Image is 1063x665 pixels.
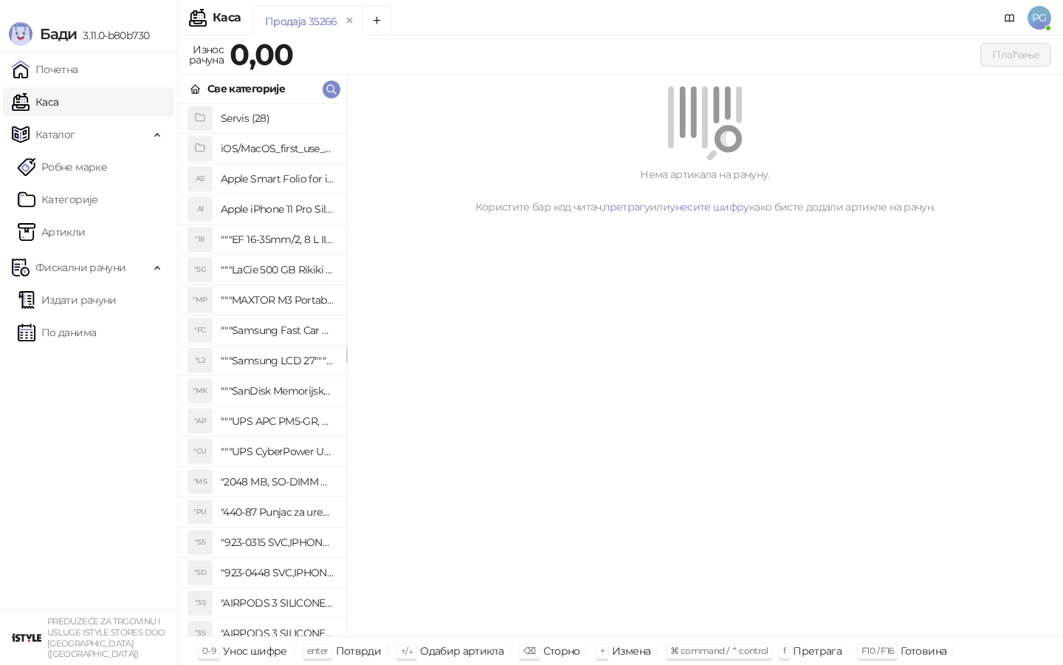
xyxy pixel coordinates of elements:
div: Каса [213,12,241,24]
div: Сторно [543,641,580,661]
div: Потврди [336,641,382,661]
span: 3.11.0-b80b730 [77,29,149,42]
div: AS [188,167,212,191]
div: "MK [188,379,212,403]
div: "S5 [188,531,212,554]
h4: "440-87 Punjac za uredjaje sa micro USB portom 4/1, Stand." [221,500,334,524]
h4: "2048 MB, SO-DIMM DDRII, 667 MHz, Napajanje 1,8 0,1 V, Latencija CL5" [221,470,334,494]
h4: """UPS CyberPower UT650EG, 650VA/360W , line-int., s_uko, desktop""" [221,440,334,463]
div: Претрага [793,641,842,661]
h4: """UPS APC PM5-GR, Essential Surge Arrest,5 utic_nica""" [221,409,334,433]
div: grid [178,103,346,636]
a: Издати рачуни [18,285,117,315]
div: "3S [188,591,212,615]
div: Одабир артикла [420,641,503,661]
span: ↑/↓ [401,645,413,656]
span: enter [307,645,328,656]
span: PG [1028,6,1051,30]
div: "AP [188,409,212,433]
span: ⌘ command / ⌃ control [670,645,768,656]
h4: "923-0315 SVC,IPHONE 5/5S BATTERY REMOVAL TRAY Držač za iPhone sa kojim se otvara display [221,531,334,554]
h4: """SanDisk Memorijska kartica 256GB microSDXC sa SD adapterom SDSQXA1-256G-GN6MA - Extreme PLUS, ... [221,379,334,403]
a: ArtikliАртикли [18,217,86,247]
a: Каса [12,87,58,117]
div: AI [188,197,212,221]
span: Каталог [35,120,75,149]
div: Унос шифре [223,641,287,661]
div: "3S [188,621,212,645]
a: Почетна [12,55,78,84]
span: Бади [40,25,77,43]
div: "CU [188,440,212,463]
span: ⌫ [523,645,535,656]
button: Плаћање [980,43,1051,66]
div: Измена [612,641,650,661]
h4: """Samsung Fast Car Charge Adapter, brzi auto punja_, boja crna""" [221,318,334,342]
div: Износ рачуна [186,40,227,69]
div: "18 [188,228,212,251]
button: remove [340,15,360,27]
div: Готовина [901,641,946,661]
h4: Servis (28) [221,106,334,130]
span: f [783,645,785,656]
span: F10 / F16 [861,645,893,656]
span: + [600,645,605,656]
span: Фискални рачуни [35,253,125,282]
h4: "AIRPODS 3 SILICONE CASE BLACK" [221,591,334,615]
a: Робне марке [18,152,107,182]
a: унесите шифру [670,200,749,214]
img: Logo [9,22,32,46]
h4: Apple iPhone 11 Pro Silicone Case - Black [221,197,334,221]
div: "SD [188,561,212,584]
h4: """EF 16-35mm/2, 8 L III USM""" [221,228,334,251]
span: 0-9 [202,645,216,656]
h4: "AIRPODS 3 SILICONE CASE BLUE" [221,621,334,645]
h4: """MAXTOR M3 Portable 2TB 2.5"""" crni eksterni hard disk HX-M201TCB/GM""" [221,288,334,312]
a: Категорије [18,185,98,214]
h4: """Samsung LCD 27"""" C27F390FHUXEN""" [221,349,334,372]
a: Документација [998,6,1022,30]
div: "5G [188,258,212,282]
div: Продаја 35266 [265,13,337,30]
strong: 0,00 [230,36,293,72]
h4: """LaCie 500 GB Rikiki USB 3.0 / Ultra Compact & Resistant aluminum / USB 3.0 / 2.5""""""" [221,258,334,282]
div: "L2 [188,349,212,372]
div: Нема артикала на рачуну. Користите бар код читач, или како бисте додали артикле на рачун. [365,166,1045,215]
div: "MS [188,470,212,494]
a: претрагу [603,200,650,214]
small: PREDUZEĆE ZA TRGOVINU I USLUGE ISTYLE STORES DOO [GEOGRAPHIC_DATA] ([GEOGRAPHIC_DATA]) [47,616,165,659]
img: 64x64-companyLogo-77b92cf4-9946-4f36-9751-bf7bb5fd2c7d.png [12,623,41,652]
div: "FC [188,318,212,342]
div: "MP [188,288,212,312]
h4: Apple Smart Folio for iPad mini (A17 Pro) - Sage [221,167,334,191]
h4: "923-0448 SVC,IPHONE,TOURQUE DRIVER KIT .65KGF- CM Šrafciger " [221,561,334,584]
button: Add tab [362,6,391,35]
a: По данима [18,318,96,347]
div: Све категорије [207,81,285,97]
div: "PU [188,500,212,524]
h4: iOS/MacOS_first_use_assistance (4) [221,137,334,160]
